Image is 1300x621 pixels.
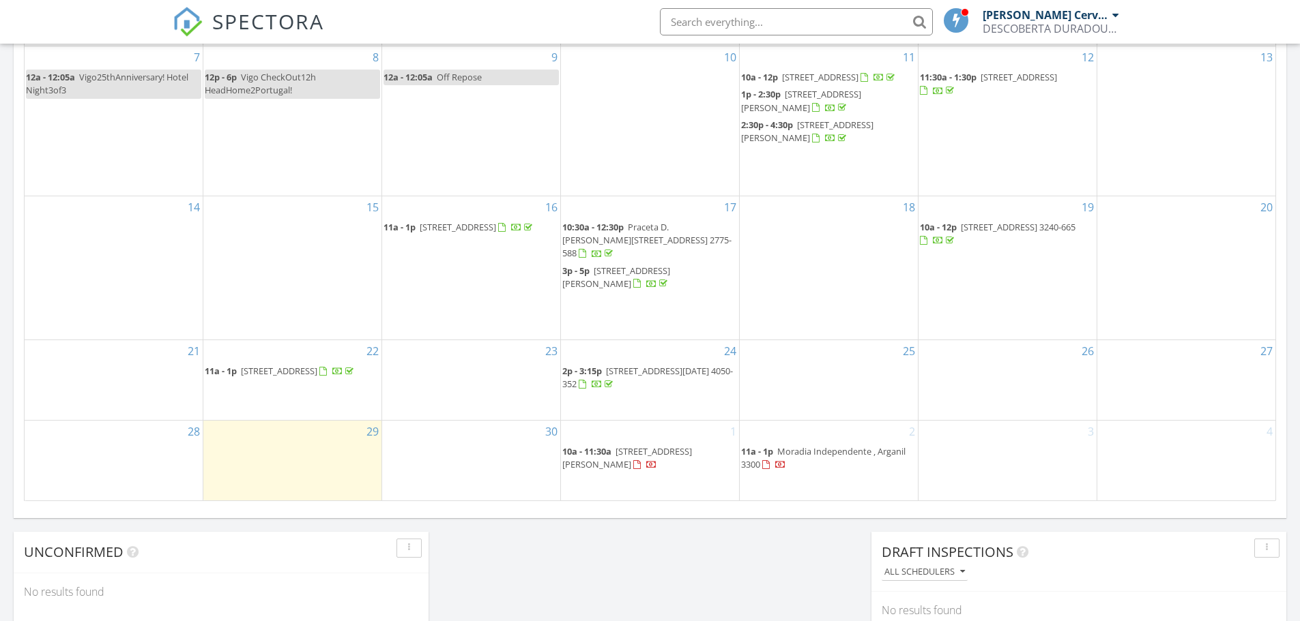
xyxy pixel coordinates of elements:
a: Go to October 2, 2025 [906,421,918,442]
a: Go to September 21, 2025 [185,340,203,362]
span: [STREET_ADDRESS][PERSON_NAME] [741,119,873,144]
span: 12a - 12:05a [26,71,75,83]
span: 12a - 12:05a [384,71,433,83]
a: 3p - 5p [STREET_ADDRESS][PERSON_NAME] [562,264,670,290]
a: 1p - 2:30p [STREET_ADDRESS][PERSON_NAME] [741,88,861,113]
a: Go to October 1, 2025 [727,421,739,442]
span: Draft Inspections [882,543,1013,561]
span: Off Repose [437,71,482,83]
td: Go to September 25, 2025 [739,340,918,421]
span: 12p - 6p [205,71,237,83]
span: [STREET_ADDRESS][DATE] 4050-352 [562,365,733,390]
a: 10a - 12p [STREET_ADDRESS] 3240-665 [920,221,1075,246]
a: Go to September 12, 2025 [1079,46,1097,68]
div: [PERSON_NAME] Cervantes [983,8,1109,22]
span: 10:30a - 12:30p [562,221,624,233]
a: Go to September 19, 2025 [1079,196,1097,218]
img: The Best Home Inspection Software - Spectora [173,7,203,37]
a: 10a - 12p [STREET_ADDRESS] 3240-665 [920,219,1095,249]
span: 10a - 12p [920,221,957,233]
a: Go to September 8, 2025 [370,46,381,68]
a: 10a - 12p [STREET_ADDRESS] [741,70,916,86]
span: Moradia Independente , Arganil 3300 [741,445,906,470]
a: Go to September 29, 2025 [364,421,381,442]
td: Go to September 23, 2025 [382,340,561,421]
a: Go to September 7, 2025 [191,46,203,68]
span: 10a - 12p [741,71,778,83]
a: 11a - 1p [STREET_ADDRESS] [384,221,535,233]
a: 10a - 11:30a [STREET_ADDRESS][PERSON_NAME] [562,445,692,470]
span: 2p - 3:15p [562,365,602,377]
td: Go to October 3, 2025 [918,420,1097,500]
td: Go to October 4, 2025 [1097,420,1275,500]
a: Go to October 3, 2025 [1085,421,1097,442]
a: Go to September 24, 2025 [721,340,739,362]
span: 11a - 1p [741,445,773,457]
a: Go to September 22, 2025 [364,340,381,362]
td: Go to September 29, 2025 [203,420,382,500]
button: All schedulers [882,563,968,581]
input: Search everything... [660,8,933,35]
span: Vigo25thAnniversary! Hotel Night3of3 [26,71,188,96]
td: Go to September 26, 2025 [918,340,1097,421]
a: 10a - 12p [STREET_ADDRESS] [741,71,897,83]
td: Go to September 10, 2025 [561,46,740,196]
td: Go to September 24, 2025 [561,340,740,421]
td: Go to September 14, 2025 [25,196,203,340]
td: Go to September 9, 2025 [382,46,561,196]
span: [STREET_ADDRESS][PERSON_NAME] [562,445,692,470]
a: 2p - 3:15p [STREET_ADDRESS][DATE] 4050-352 [562,363,738,393]
a: Go to September 25, 2025 [900,340,918,362]
td: Go to September 12, 2025 [918,46,1097,196]
td: Go to September 22, 2025 [203,340,382,421]
a: 10:30a - 12:30p Praceta D. [PERSON_NAME][STREET_ADDRESS] 2775-588 [562,219,738,262]
span: Unconfirmed [24,543,124,561]
a: 11:30a - 1:30p [STREET_ADDRESS] [920,71,1057,96]
a: Go to September 28, 2025 [185,421,203,442]
div: All schedulers [884,567,965,577]
span: [STREET_ADDRESS] [241,365,317,377]
td: Go to September 30, 2025 [382,420,561,500]
div: DESCOBERTA DURADOURA-Unipessoal,LDA.NIF 516989570 ¨Home Inspections of Portugal¨ [983,22,1119,35]
a: 1p - 2:30p [STREET_ADDRESS][PERSON_NAME] [741,87,916,116]
a: SPECTORA [173,18,324,47]
td: Go to September 20, 2025 [1097,196,1275,340]
a: Go to September 17, 2025 [721,196,739,218]
a: 11:30a - 1:30p [STREET_ADDRESS] [920,70,1095,99]
a: 2:30p - 4:30p [STREET_ADDRESS][PERSON_NAME] [741,119,873,144]
a: 2:30p - 4:30p [STREET_ADDRESS][PERSON_NAME] [741,117,916,147]
a: 10:30a - 12:30p Praceta D. [PERSON_NAME][STREET_ADDRESS] 2775-588 [562,221,732,259]
a: Go to September 14, 2025 [185,196,203,218]
td: Go to September 19, 2025 [918,196,1097,340]
a: Go to September 9, 2025 [549,46,560,68]
td: Go to October 1, 2025 [561,420,740,500]
a: Go to September 30, 2025 [543,421,560,442]
td: Go to September 16, 2025 [382,196,561,340]
span: [STREET_ADDRESS] [420,221,496,233]
td: Go to September 21, 2025 [25,340,203,421]
span: 2:30p - 4:30p [741,119,793,131]
span: 10a - 11:30a [562,445,611,457]
a: 11a - 1p Moradia Independente , Arganil 3300 [741,444,916,473]
span: 1p - 2:30p [741,88,781,100]
td: Go to September 7, 2025 [25,46,203,196]
td: Go to September 11, 2025 [739,46,918,196]
span: Praceta D. [PERSON_NAME][STREET_ADDRESS] 2775-588 [562,221,732,259]
span: SPECTORA [212,7,324,35]
div: No results found [14,573,429,610]
span: Vigo CheckOut12h HeadHome2Portugal! [205,71,316,96]
td: Go to September 13, 2025 [1097,46,1275,196]
span: [STREET_ADDRESS] [981,71,1057,83]
td: Go to September 28, 2025 [25,420,203,500]
a: 3p - 5p [STREET_ADDRESS][PERSON_NAME] [562,263,738,292]
a: Go to September 27, 2025 [1258,340,1275,362]
a: Go to October 4, 2025 [1264,421,1275,442]
a: 11a - 1p [STREET_ADDRESS] [205,365,356,377]
a: 11a - 1p [STREET_ADDRESS] [205,363,380,380]
a: Go to September 13, 2025 [1258,46,1275,68]
span: [STREET_ADDRESS] 3240-665 [961,221,1075,233]
td: Go to September 8, 2025 [203,46,382,196]
td: Go to September 17, 2025 [561,196,740,340]
span: 11a - 1p [384,221,416,233]
a: Go to September 26, 2025 [1079,340,1097,362]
